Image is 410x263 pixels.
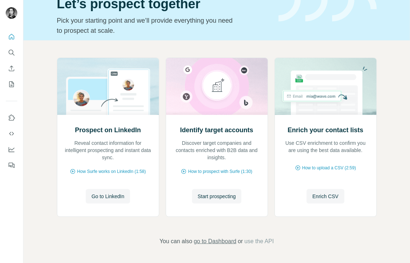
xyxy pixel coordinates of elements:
p: Use CSV enrichment to confirm you are using the best data available. [282,139,369,154]
button: use the API [244,237,274,246]
h2: Enrich your contact lists [288,125,363,135]
button: Enrich CSV [307,189,344,204]
p: Reveal contact information for intelligent prospecting and instant data sync. [64,139,152,161]
button: Start prospecting [192,189,242,204]
span: How to prospect with Surfe (1:30) [188,168,252,175]
button: Enrich CSV [6,62,17,75]
button: My lists [6,78,17,91]
button: Go to LinkedIn [86,189,130,204]
button: Use Surfe on LinkedIn [6,111,17,124]
span: Go to LinkedIn [92,193,124,200]
p: Pick your starting point and we’ll provide everything you need to prospect at scale. [57,15,237,36]
button: go to Dashboard [194,237,236,246]
span: or [238,237,243,246]
span: How Surfe works on LinkedIn (1:58) [77,168,146,175]
h2: Identify target accounts [180,125,253,135]
button: Quick start [6,30,17,43]
button: Search [6,46,17,59]
button: Use Surfe API [6,127,17,140]
img: Avatar [6,7,17,19]
span: Start prospecting [198,193,236,200]
button: Feedback [6,159,17,172]
span: How to upload a CSV (2:59) [302,165,356,171]
img: Prospect on LinkedIn [57,58,159,115]
h2: Prospect on LinkedIn [75,125,141,135]
img: Identify target accounts [166,58,268,115]
img: Enrich your contact lists [275,58,377,115]
button: Dashboard [6,143,17,156]
p: Discover target companies and contacts enriched with B2B data and insights. [173,139,260,161]
span: Enrich CSV [312,193,338,200]
span: You can also [160,237,192,246]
